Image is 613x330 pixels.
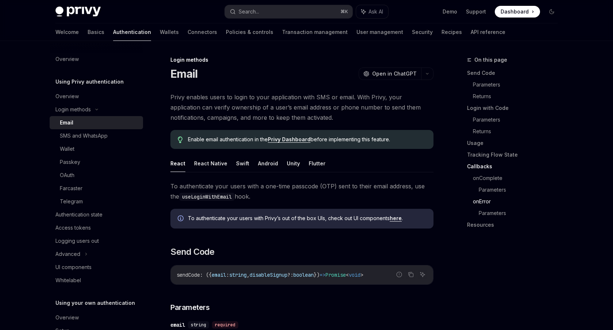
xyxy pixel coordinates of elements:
code: useLoginWithEmail [179,193,235,201]
a: Connectors [188,23,217,41]
a: Dashboard [495,6,540,18]
div: UI components [55,263,92,272]
button: Unity [287,155,300,172]
div: Logging users out [55,237,99,245]
h1: Email [170,67,197,80]
a: Privy Dashboard [268,136,311,143]
a: Policies & controls [226,23,273,41]
a: Authentication state [50,208,143,221]
span: On this page [474,55,507,64]
a: Recipes [442,23,462,41]
a: Parameters [473,114,563,126]
a: User management [356,23,403,41]
span: Ask AI [369,8,383,15]
span: Parameters [170,302,209,312]
a: Email [50,116,143,129]
div: Authentication state [55,210,103,219]
div: Search... [239,7,259,16]
button: Ask AI [356,5,388,18]
span: Promise [325,272,346,278]
span: To authenticate your users with a one-time passcode (OTP) sent to their email address, use the hook. [170,181,433,202]
button: React [170,155,185,172]
a: Whitelabel [50,274,143,287]
span: ⌘ K [340,9,348,15]
a: Basics [88,23,104,41]
div: required [212,321,238,329]
a: Resources [467,219,563,231]
span: > [361,272,363,278]
span: ?: [288,272,293,278]
a: SMS and WhatsApp [50,129,143,142]
a: Wallets [160,23,179,41]
div: email [170,321,185,329]
span: Privy enables users to login to your application with SMS or email. With Privy, your application ... [170,92,433,123]
h5: Using your own authentication [55,299,135,307]
div: OAuth [60,171,74,180]
a: Send Code [467,67,563,79]
a: Telegram [50,195,143,208]
a: Usage [467,137,563,149]
span: Send Code [170,246,215,258]
a: onError [473,196,563,207]
span: To authenticate your users with Privy’s out of the box UIs, check out UI components . [188,215,426,222]
a: Support [466,8,486,15]
a: Tracking Flow State [467,149,563,161]
div: Whitelabel [55,276,81,285]
div: Farcaster [60,184,82,193]
div: Overview [55,55,79,64]
a: Returns [473,126,563,137]
div: Access tokens [55,223,91,232]
span: => [320,272,325,278]
div: Advanced [55,250,80,258]
span: : [226,272,229,278]
button: Android [258,155,278,172]
button: Report incorrect code [394,270,404,279]
span: < [346,272,349,278]
a: Wallet [50,142,143,156]
a: Login with Code [467,102,563,114]
div: Overview [55,313,79,322]
div: Passkey [60,158,80,166]
span: : ({ [200,272,212,278]
a: API reference [471,23,505,41]
a: Farcaster [50,182,143,195]
a: Parameters [479,207,563,219]
a: Returns [473,91,563,102]
div: Login methods [170,56,433,64]
a: Overview [50,53,143,66]
span: string [229,272,247,278]
button: Open in ChatGPT [359,68,421,80]
button: Flutter [309,155,325,172]
span: string [191,322,206,328]
svg: Info [178,215,185,223]
span: sendCode [177,272,200,278]
span: email [212,272,226,278]
a: OAuth [50,169,143,182]
button: Toggle dark mode [546,6,558,18]
div: SMS and WhatsApp [60,131,108,140]
a: Passkey [50,156,143,169]
div: Email [60,118,73,127]
img: dark logo [55,7,101,17]
svg: Tip [178,137,183,143]
a: Overview [50,90,143,103]
div: Wallet [60,145,74,153]
a: Authentication [113,23,151,41]
a: Security [412,23,433,41]
span: boolean [293,272,314,278]
a: Callbacks [467,161,563,172]
span: , [247,272,250,278]
button: Ask AI [418,270,427,279]
a: onComplete [473,172,563,184]
button: Search...⌘K [225,5,352,18]
button: Copy the contents from the code block [406,270,416,279]
a: Parameters [479,184,563,196]
button: React Native [194,155,227,172]
a: here [390,215,402,222]
a: UI components [50,261,143,274]
span: Dashboard [501,8,529,15]
span: void [349,272,361,278]
span: disableSignup [250,272,288,278]
h5: Using Privy authentication [55,77,124,86]
div: Telegram [60,197,83,206]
